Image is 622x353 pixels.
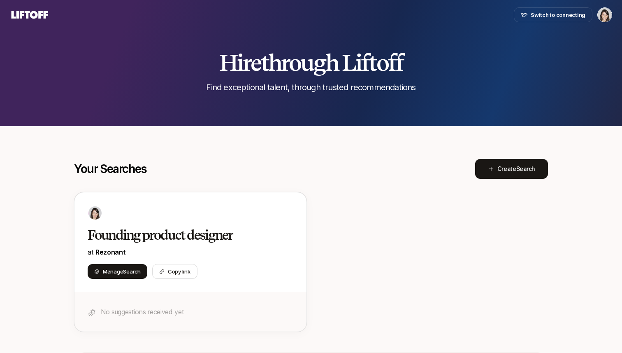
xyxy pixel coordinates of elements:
button: CreateSearch [475,159,548,179]
span: through Liftoff [261,49,403,77]
h2: Hire [219,50,403,75]
span: Search [123,268,140,275]
span: Create [497,164,535,174]
button: Copy link [152,264,197,279]
p: Your Searches [74,162,147,175]
img: Emma Burrows [598,8,612,22]
p: at [88,247,293,257]
img: star-icon [88,309,96,317]
img: 7443b424_380f_46ee_91be_ae093b7e9b5a.jpg [88,206,102,220]
button: ManageSearch [88,264,147,279]
a: Rezonant [95,248,125,256]
button: Emma Burrows [597,7,612,22]
button: Switch to connecting [514,7,592,22]
span: Search [516,165,535,172]
span: Manage [103,267,141,276]
p: Find exceptional talent, through trusted recommendations [206,82,415,93]
p: No suggestions received yet [101,306,293,317]
h2: Founding product designer [88,227,276,243]
span: Switch to connecting [531,11,585,19]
